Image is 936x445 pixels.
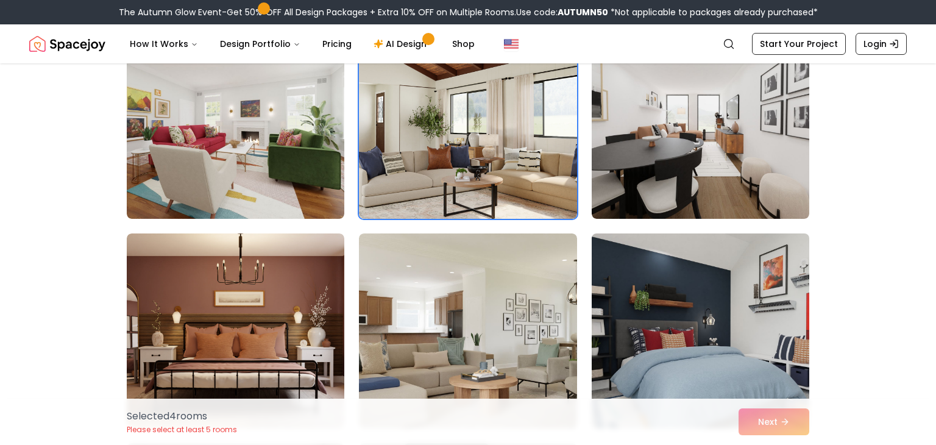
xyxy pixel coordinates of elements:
[752,33,846,55] a: Start Your Project
[856,33,907,55] a: Login
[592,24,809,219] img: Room room-15
[516,6,608,18] span: Use code:
[120,32,484,56] nav: Main
[313,32,361,56] a: Pricing
[359,233,576,429] img: Room room-17
[29,24,907,63] nav: Global
[127,409,237,424] p: Selected 4 room s
[504,37,519,51] img: United States
[558,6,608,18] b: AUTUMN50
[29,32,105,56] a: Spacejoy
[586,229,815,433] img: Room room-18
[364,32,440,56] a: AI Design
[127,233,344,429] img: Room room-16
[442,32,484,56] a: Shop
[210,32,310,56] button: Design Portfolio
[127,24,344,219] img: Room room-13
[120,32,208,56] button: How It Works
[29,32,105,56] img: Spacejoy Logo
[127,425,237,435] p: Please select at least 5 rooms
[119,6,818,18] div: The Autumn Glow Event-Get 50% OFF All Design Packages + Extra 10% OFF on Multiple Rooms.
[608,6,818,18] span: *Not applicable to packages already purchased*
[359,24,576,219] img: Room room-14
